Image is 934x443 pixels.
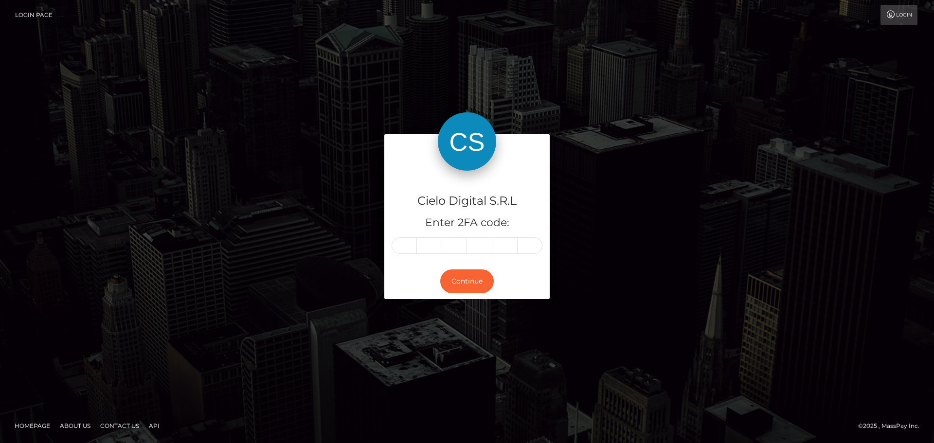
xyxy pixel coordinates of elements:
[880,5,917,25] a: Login
[858,421,927,431] div: © 2025 , MassPay Inc.
[56,418,94,433] a: About Us
[15,5,53,25] a: Login Page
[438,112,496,171] img: Cielo Digital S.R.L
[392,193,542,210] h4: Cielo Digital S.R.L
[11,418,54,433] a: Homepage
[145,418,163,433] a: API
[96,418,143,433] a: Contact Us
[392,215,542,230] h5: Enter 2FA code:
[440,269,494,293] button: Continue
